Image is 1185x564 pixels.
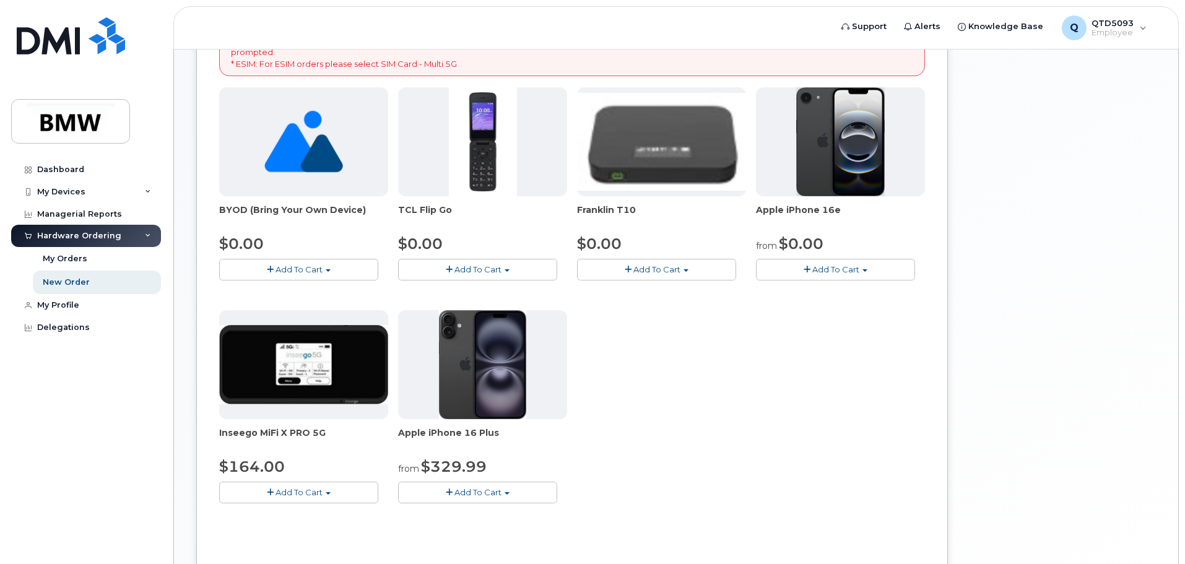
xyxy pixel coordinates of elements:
span: Add To Cart [633,264,680,274]
img: TCL_FLIP_MODE.jpg [449,87,517,196]
span: $164.00 [219,458,285,475]
div: TCL Flip Go [398,204,567,228]
button: Add To Cart [219,259,378,280]
div: Franklin T10 [577,204,746,228]
span: Add To Cart [276,487,323,497]
img: cut_small_inseego_5G.jpg [219,325,388,404]
span: Add To Cart [276,264,323,274]
a: Knowledge Base [949,14,1052,39]
span: QTD5093 [1092,18,1134,28]
button: Add To Cart [577,259,736,280]
span: $0.00 [219,235,264,253]
span: Support [852,20,887,33]
img: iphone16e.png [796,87,885,196]
span: Add To Cart [454,487,501,497]
button: Add To Cart [398,482,557,503]
div: Apple iPhone 16 Plus [398,427,567,451]
div: Inseego MiFi X PRO 5G [219,427,388,451]
span: Add To Cart [454,264,501,274]
span: Add To Cart [812,264,859,274]
span: Alerts [914,20,940,33]
button: Add To Cart [756,259,915,280]
a: Alerts [895,14,949,39]
span: Knowledge Base [968,20,1043,33]
small: from [756,240,777,251]
span: Employee [1092,28,1134,38]
iframe: Messenger Launcher [1131,510,1176,555]
span: $329.99 [421,458,487,475]
span: $0.00 [779,235,823,253]
button: Add To Cart [398,259,557,280]
button: Add To Cart [219,482,378,503]
div: QTD5093 [1053,15,1155,40]
a: Support [833,14,895,39]
div: Apple iPhone 16e [756,204,925,228]
span: $0.00 [577,235,622,253]
span: $0.00 [398,235,443,253]
div: BYOD (Bring Your Own Device) [219,204,388,228]
small: from [398,463,419,474]
img: t10.jpg [577,93,746,191]
span: Q [1070,20,1079,35]
img: no_image_found-2caef05468ed5679b831cfe6fc140e25e0c280774317ffc20a367ab7fd17291e.png [264,87,343,196]
img: iphone_16_plus.png [439,310,526,419]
